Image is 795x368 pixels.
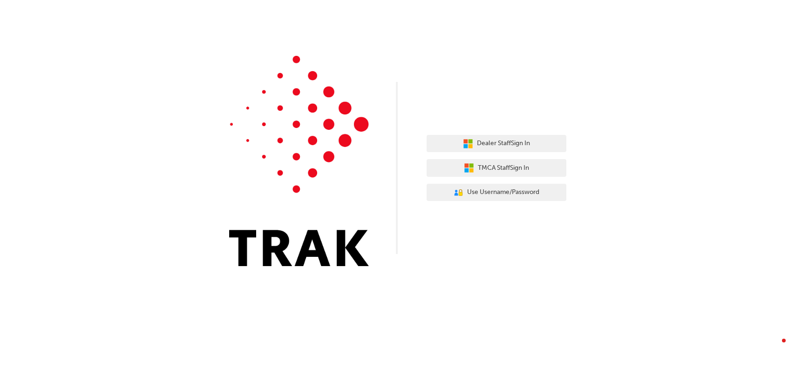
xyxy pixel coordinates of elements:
span: Dealer Staff Sign In [477,138,530,149]
span: Use Username/Password [467,187,539,198]
iframe: Intercom live chat [763,336,786,359]
button: Dealer StaffSign In [427,135,566,153]
img: Trak [229,56,369,266]
button: TMCA StaffSign In [427,159,566,177]
span: TMCA Staff Sign In [478,163,529,174]
button: Use Username/Password [427,184,566,201]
